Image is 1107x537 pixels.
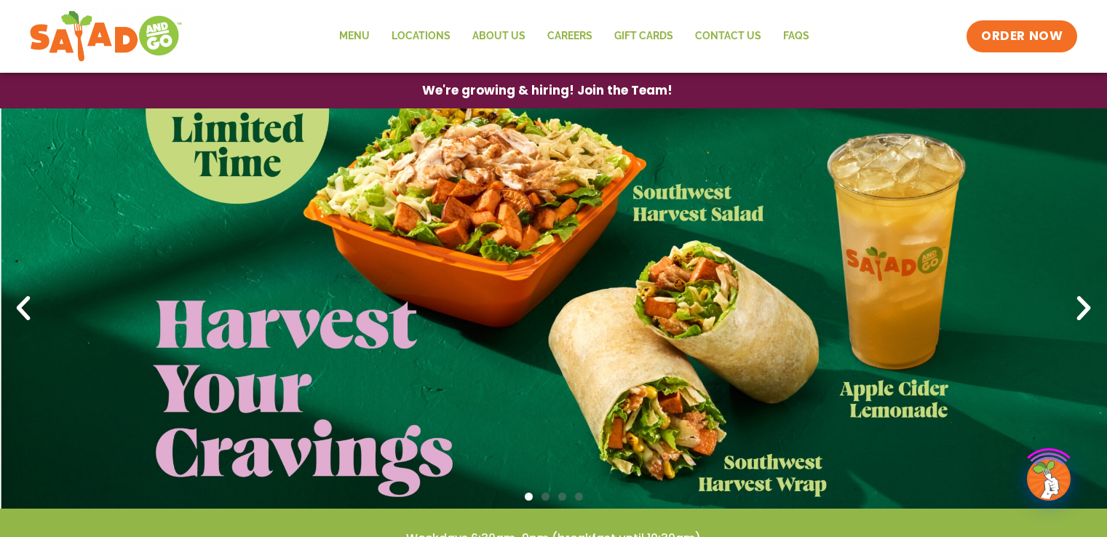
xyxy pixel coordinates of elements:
a: Menu [328,20,381,53]
a: ORDER NOW [967,20,1077,52]
a: FAQs [772,20,820,53]
a: Careers [536,20,603,53]
div: Next slide [1068,293,1100,325]
span: Go to slide 4 [575,493,583,501]
div: Previous slide [7,293,39,325]
span: ORDER NOW [981,28,1063,45]
nav: Menu [328,20,820,53]
span: Go to slide 1 [525,493,533,501]
img: new-SAG-logo-768×292 [29,7,183,65]
span: Go to slide 3 [558,493,566,501]
a: GIFT CARDS [603,20,684,53]
span: We're growing & hiring! Join the Team! [422,84,672,97]
a: Contact Us [684,20,772,53]
span: Go to slide 2 [541,493,549,501]
a: About Us [461,20,536,53]
a: We're growing & hiring! Join the Team! [400,73,694,108]
a: Locations [381,20,461,53]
